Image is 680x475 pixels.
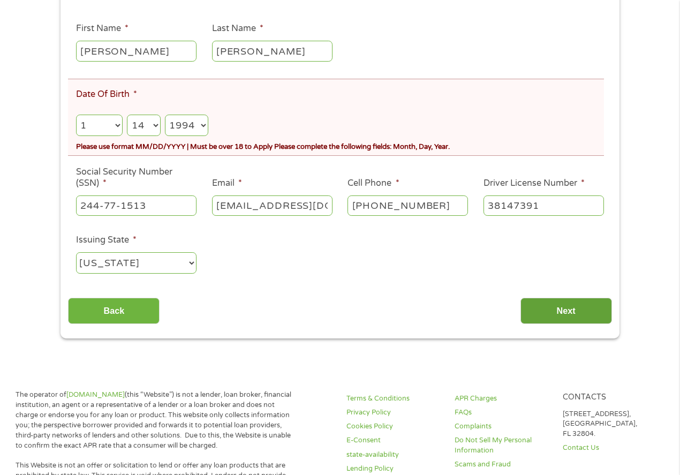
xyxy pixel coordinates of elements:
[346,464,442,474] a: Lending Policy
[347,195,468,216] input: (541) 754-3010
[346,408,442,418] a: Privacy Policy
[76,167,197,189] label: Social Security Number (SSN)
[455,435,550,456] a: Do Not Sell My Personal Information
[563,393,658,403] h4: Contacts
[212,23,263,34] label: Last Name
[563,443,658,453] a: Contact Us
[346,394,442,404] a: Terms & Conditions
[16,390,292,450] p: The operator of (this “Website”) is not a lender, loan broker, financial institution, an agent or...
[483,178,585,189] label: Driver License Number
[346,450,442,460] a: state-availability
[76,89,137,100] label: Date Of Birth
[455,459,550,470] a: Scams and Fraud
[346,435,442,446] a: E-Consent
[346,421,442,432] a: Cookies Policy
[520,298,612,324] input: Next
[76,195,197,216] input: 078-05-1120
[347,178,399,189] label: Cell Phone
[455,421,550,432] a: Complaints
[212,195,333,216] input: john@gmail.com
[455,408,550,418] a: FAQs
[212,178,242,189] label: Email
[76,41,197,61] input: John
[563,409,658,440] p: [STREET_ADDRESS], [GEOGRAPHIC_DATA], FL 32804.
[68,298,160,324] input: Back
[76,23,129,34] label: First Name
[212,41,333,61] input: Smith
[76,235,137,246] label: Issuing State
[76,138,604,153] div: Please use format MM/DD/YYYY | Must be over 18 to Apply Please complete the following fields: Mon...
[66,390,125,399] a: [DOMAIN_NAME]
[455,394,550,404] a: APR Charges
